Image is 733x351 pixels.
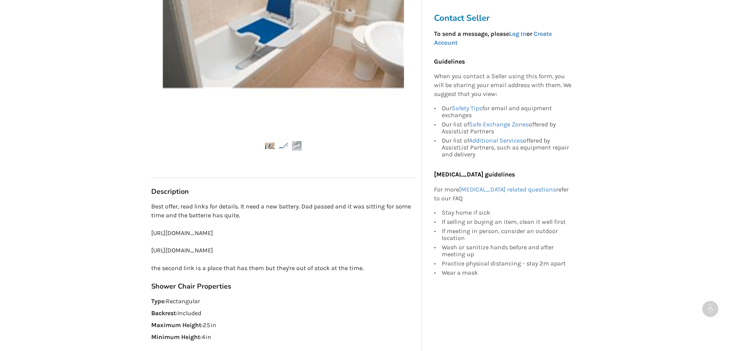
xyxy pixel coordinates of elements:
b: Guidelines [434,58,465,65]
h3: Description [151,187,416,196]
div: Practice physical distancing - stay 2m apart [442,259,572,268]
a: Additional Services [469,137,523,144]
div: Our for email and equipment exchanges [442,105,572,120]
strong: Type [151,297,164,305]
div: Wear a mask [442,268,572,276]
p: : 4in [151,333,416,342]
strong: Backrest [151,309,176,317]
a: [MEDICAL_DATA] related questions [459,186,556,193]
p: When you contact a Seller using this form, you will be sharing your email address with them. We s... [434,72,572,99]
a: Safety Tips [452,104,482,112]
p: : Rectangular [151,297,416,306]
h3: Contact Seller [434,13,576,24]
h3: Shower Chair Properties [151,282,416,291]
p: For more refer to our FAQ [434,185,572,203]
strong: Maximum Height [151,321,201,329]
b: [MEDICAL_DATA] guidelines [434,171,515,178]
div: Stay home if sick [442,209,572,217]
img: bellavita bath lift (chilliwack)-shower chair-bathroom safety-chilliwack-assistlist-listing [279,141,288,151]
div: Our list of offered by AssistList Partners [442,120,572,136]
strong: Minimum Height [151,333,200,341]
div: Our list of offered by AssistList Partners, such as equipment repair and delivery [442,136,572,158]
p: : 25in [151,321,416,330]
div: Wash or sanitize hands before and after meeting up [442,243,572,259]
img: bellavita bath lift (chilliwack)-shower chair-bathroom safety-chilliwack-assistlist-listing [292,141,302,151]
a: Log In [509,30,526,37]
a: Safe Exchange Zones [469,121,529,128]
strong: To send a message, please or [434,30,552,46]
div: If meeting in person, consider an outdoor location [442,227,572,243]
div: If selling or buying an item, clean it well first [442,217,572,227]
p: : Included [151,309,416,318]
p: Best offer, read links for details. It need a new battery. Dad passed and it was sitting for some... [151,202,416,273]
img: bellavita bath lift (chilliwack)-shower chair-bathroom safety-chilliwack-assistlist-listing [265,141,275,151]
